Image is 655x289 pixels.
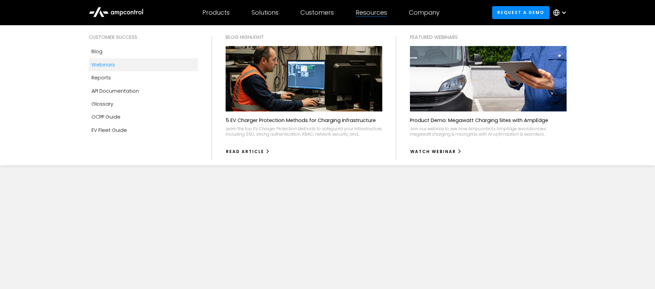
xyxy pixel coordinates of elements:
[226,33,382,41] div: Blog Highlight
[89,124,198,137] a: EV Fleet Guide
[91,61,115,69] div: Webinars
[89,45,198,58] a: Blog
[91,74,111,81] div: Reports
[91,113,120,121] div: OCPP Guide
[410,149,456,155] div: watch webinar
[89,58,198,71] a: Webinars
[409,9,440,16] div: Company
[492,6,550,19] a: Request a demo
[300,9,334,16] div: Customers
[202,9,230,16] div: Products
[91,100,113,108] div: Glossary
[91,48,102,55] div: Blog
[91,87,139,95] div: API Documentation
[89,85,198,97] a: API Documentation
[89,33,198,41] div: Customer success
[410,117,548,124] p: Product Demo: Megawatt Charging Sites with AmpEdge
[356,9,387,16] div: Resources
[226,149,264,155] div: Read Article
[410,146,462,157] a: watch webinar
[410,33,567,41] div: Featured webinars
[252,9,279,16] div: Solutions
[410,126,567,137] div: Join our webinar to see how Ampcontrol's AmpEdge revolutionizes megawatt charging & microgrids wi...
[91,126,127,134] div: EV Fleet Guide
[89,71,198,84] a: Reports
[89,110,198,123] a: OCPP Guide
[89,97,198,110] a: Glossary
[226,146,270,157] a: Read Article
[226,117,376,124] p: 5 EV Charger Protection Methods for Charging Infrastructure
[226,126,382,137] div: Learn the top EV Charger Protection Methods to safeguard your infrastructure, including SSO, stro...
